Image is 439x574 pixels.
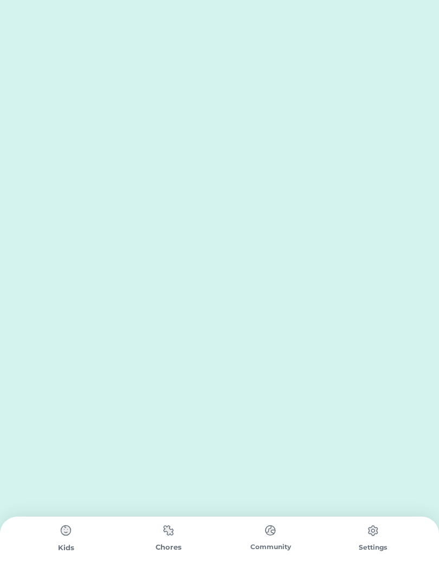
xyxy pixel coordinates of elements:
[362,520,384,542] img: type%3Dchores%2C%20state%3Ddefault.svg
[158,520,179,541] img: type%3Dchores%2C%20state%3Ddefault.svg
[55,520,77,542] img: type%3Dchores%2C%20state%3Ddefault.svg
[260,520,281,541] img: type%3Dchores%2C%20state%3Ddefault.svg
[219,542,322,552] div: Community
[15,543,118,553] div: Kids
[118,542,220,553] div: Chores
[322,543,424,552] div: Settings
